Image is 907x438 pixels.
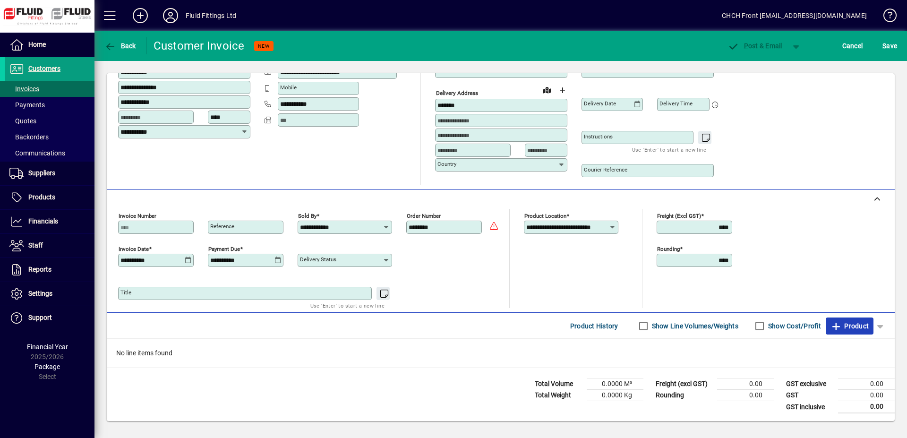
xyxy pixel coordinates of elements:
[587,378,643,390] td: 0.0000 M³
[838,390,895,401] td: 0.00
[9,149,65,157] span: Communications
[28,217,58,225] span: Financials
[298,213,317,219] mat-label: Sold by
[102,37,138,54] button: Back
[781,378,838,390] td: GST exclusive
[28,65,60,72] span: Customers
[120,289,131,296] mat-label: Title
[659,100,693,107] mat-label: Delivery time
[651,378,717,390] td: Freight (excl GST)
[34,363,60,370] span: Package
[566,318,622,335] button: Product History
[119,246,149,252] mat-label: Invoice date
[258,43,270,49] span: NEW
[28,41,46,48] span: Home
[880,37,899,54] button: Save
[300,256,336,263] mat-label: Delivery status
[9,101,45,109] span: Payments
[840,37,865,54] button: Cancel
[9,117,36,125] span: Quotes
[155,7,186,24] button: Profile
[5,258,94,282] a: Reports
[5,306,94,330] a: Support
[876,2,895,33] a: Knowledge Base
[5,186,94,209] a: Products
[781,390,838,401] td: GST
[727,42,782,50] span: ost & Email
[632,144,706,155] mat-hint: Use 'Enter' to start a new line
[210,223,234,230] mat-label: Reference
[584,166,627,173] mat-label: Courier Reference
[524,213,566,219] mat-label: Product location
[28,314,52,321] span: Support
[104,42,136,50] span: Back
[838,401,895,413] td: 0.00
[651,390,717,401] td: Rounding
[555,83,570,98] button: Choose address
[657,213,701,219] mat-label: Freight (excl GST)
[28,241,43,249] span: Staff
[5,145,94,161] a: Communications
[208,246,240,252] mat-label: Payment due
[119,213,156,219] mat-label: Invoice number
[838,378,895,390] td: 0.00
[5,282,94,306] a: Settings
[722,8,867,23] div: CHCH Front [EMAIL_ADDRESS][DOMAIN_NAME]
[530,378,587,390] td: Total Volume
[5,113,94,129] a: Quotes
[154,38,245,53] div: Customer Invoice
[5,97,94,113] a: Payments
[5,162,94,185] a: Suppliers
[28,193,55,201] span: Products
[781,401,838,413] td: GST inclusive
[27,343,68,351] span: Financial Year
[717,378,774,390] td: 0.00
[280,84,297,91] mat-label: Mobile
[28,266,51,273] span: Reports
[530,390,587,401] td: Total Weight
[587,390,643,401] td: 0.0000 Kg
[539,82,555,97] a: View on map
[9,133,49,141] span: Backorders
[744,42,748,50] span: P
[766,321,821,331] label: Show Cost/Profit
[107,339,895,368] div: No line items found
[28,290,52,297] span: Settings
[826,318,873,335] button: Product
[9,85,39,93] span: Invoices
[570,318,618,334] span: Product History
[717,390,774,401] td: 0.00
[407,213,441,219] mat-label: Order number
[310,300,385,311] mat-hint: Use 'Enter' to start a new line
[5,33,94,57] a: Home
[584,133,613,140] mat-label: Instructions
[5,129,94,145] a: Backorders
[657,246,680,252] mat-label: Rounding
[842,38,863,53] span: Cancel
[650,321,738,331] label: Show Line Volumes/Weights
[437,161,456,167] mat-label: Country
[125,7,155,24] button: Add
[723,37,787,54] button: Post & Email
[94,37,146,54] app-page-header-button: Back
[5,210,94,233] a: Financials
[830,318,869,334] span: Product
[882,42,886,50] span: S
[5,234,94,258] a: Staff
[28,169,55,177] span: Suppliers
[186,8,236,23] div: Fluid Fittings Ltd
[882,38,897,53] span: ave
[5,81,94,97] a: Invoices
[584,100,616,107] mat-label: Delivery date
